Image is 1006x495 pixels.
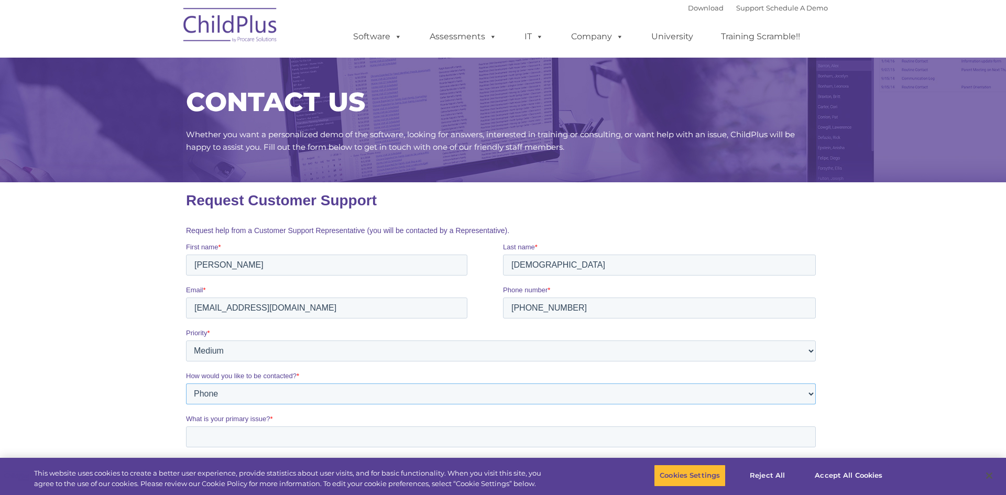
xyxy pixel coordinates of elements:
[735,465,800,487] button: Reject All
[641,26,704,47] a: University
[710,26,811,47] a: Training Scramble!!
[654,465,726,487] button: Cookies Settings
[688,4,828,12] font: |
[186,129,795,152] span: Whether you want a personalized demo of the software, looking for answers, interested in training...
[561,26,634,47] a: Company
[688,4,724,12] a: Download
[736,4,764,12] a: Support
[766,4,828,12] a: Schedule A Demo
[514,26,554,47] a: IT
[419,26,507,47] a: Assessments
[809,465,888,487] button: Accept All Cookies
[343,26,412,47] a: Software
[178,1,283,53] img: ChildPlus by Procare Solutions
[978,464,1001,487] button: Close
[186,86,365,118] span: CONTACT US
